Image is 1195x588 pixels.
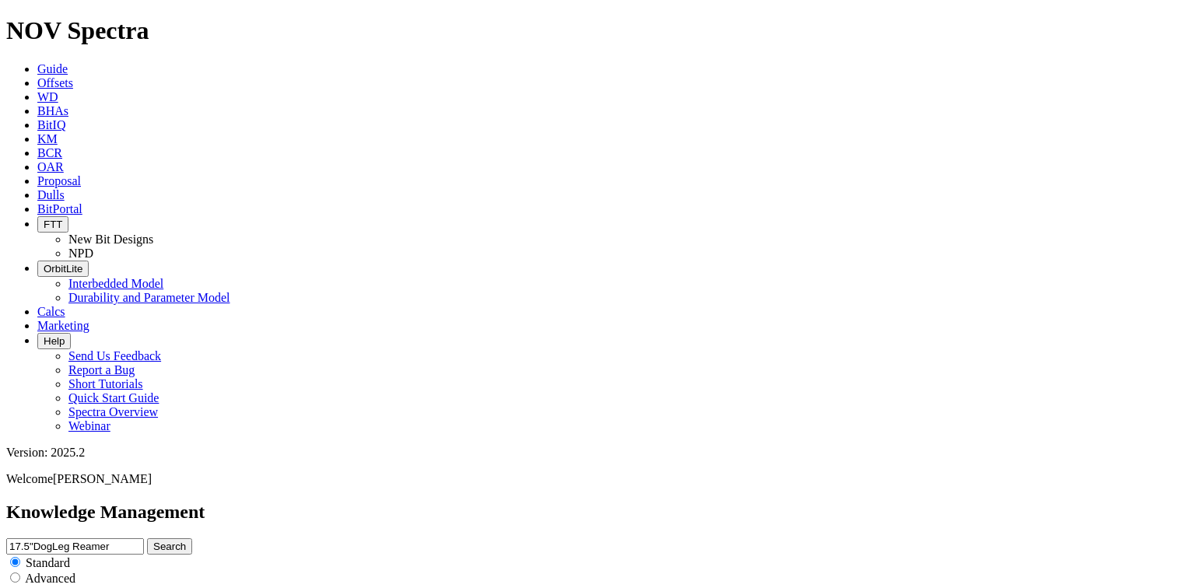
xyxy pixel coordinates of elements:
a: BCR [37,146,62,159]
a: Interbedded Model [68,277,163,290]
button: OrbitLite [37,261,89,277]
a: Guide [37,62,68,75]
a: BitIQ [37,118,65,131]
h2: Knowledge Management [6,502,1189,523]
span: Standard [26,556,70,569]
a: Marketing [37,319,89,332]
a: BitPortal [37,202,82,215]
span: Advanced [25,572,75,585]
a: KM [37,132,58,145]
a: BHAs [37,104,68,117]
button: Search [147,538,192,555]
a: Report a Bug [68,363,135,376]
a: Proposal [37,174,81,187]
a: Send Us Feedback [68,349,161,362]
span: Help [44,335,65,347]
span: OrbitLite [44,263,82,275]
a: WD [37,90,58,103]
input: e.g. Smoothsteer Record [6,538,144,555]
div: Version: 2025.2 [6,446,1189,460]
span: FTT [44,219,62,230]
h1: NOV Spectra [6,16,1189,45]
a: NPD [68,247,93,260]
a: OAR [37,160,64,173]
a: Quick Start Guide [68,391,159,404]
a: Calcs [37,305,65,318]
button: FTT [37,216,68,233]
a: Spectra Overview [68,405,158,418]
button: Help [37,333,71,349]
span: [PERSON_NAME] [53,472,152,485]
a: Short Tutorials [68,377,143,390]
a: New Bit Designs [68,233,153,246]
a: Webinar [68,419,110,432]
a: Durability and Parameter Model [68,291,230,304]
p: Welcome [6,472,1189,486]
a: Dulls [37,188,65,201]
a: Offsets [37,76,73,89]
